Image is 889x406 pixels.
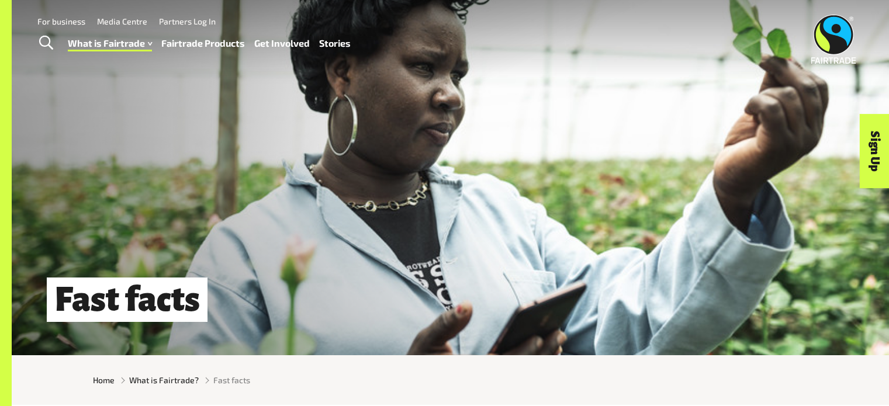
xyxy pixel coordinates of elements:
[32,29,60,58] a: Toggle Search
[254,35,310,52] a: Get Involved
[159,16,216,26] a: Partners Log In
[68,35,152,52] a: What is Fairtrade
[97,16,147,26] a: Media Centre
[47,277,207,322] h1: Fast facts
[161,35,245,52] a: Fairtrade Products
[129,374,199,386] a: What is Fairtrade?
[319,35,351,52] a: Stories
[37,16,85,26] a: For business
[93,374,115,386] a: Home
[811,15,856,64] img: Fairtrade Australia New Zealand logo
[213,374,250,386] span: Fast facts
